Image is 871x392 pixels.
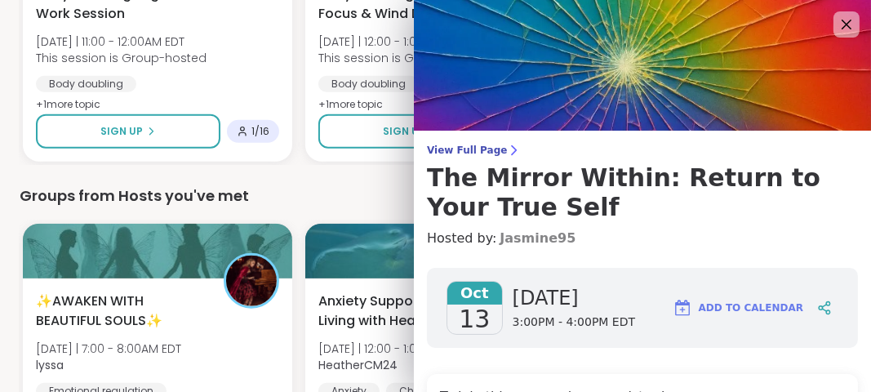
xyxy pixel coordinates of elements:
[699,301,803,315] span: Add to Calendar
[36,357,64,373] b: lyssa
[673,298,692,318] img: ShareWell Logomark
[459,305,490,334] span: 13
[36,33,207,50] span: [DATE] | 11:00 - 12:00AM EDT
[20,185,851,207] div: Groups from Hosts you've met
[36,114,220,149] button: Sign Up
[100,124,143,139] span: Sign Up
[427,229,858,248] h4: Hosted by:
[318,292,488,331] span: Anxiety Support Squad- Living with Health Issues
[513,285,636,311] span: [DATE]
[318,50,489,66] span: This session is Group-hosted
[251,125,269,138] span: 1 / 16
[427,163,858,222] h3: The Mirror Within: Return to Your True Self
[318,76,419,92] div: Body doubling
[383,124,425,139] span: Sign Up
[318,33,489,50] span: [DATE] | 12:00 - 1:00AM EDT
[318,357,398,373] b: HeatherCM24
[427,144,858,157] span: View Full Page
[36,50,207,66] span: This session is Group-hosted
[447,282,502,305] span: Oct
[500,229,575,248] a: Jasmine95
[513,314,636,331] span: 3:00PM - 4:00PM EDT
[427,144,858,222] a: View Full PageThe Mirror Within: Return to Your True Self
[318,341,463,357] span: [DATE] | 12:00 - 1:00PM EDT
[318,114,503,149] button: Sign Up
[36,341,181,357] span: [DATE] | 7:00 - 8:00AM EDT
[36,76,136,92] div: Body doubling
[36,292,206,331] span: ✨AWAKEN WITH BEAUTIFUL SOULS✨
[665,288,811,327] button: Add to Calendar
[226,256,277,306] img: lyssa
